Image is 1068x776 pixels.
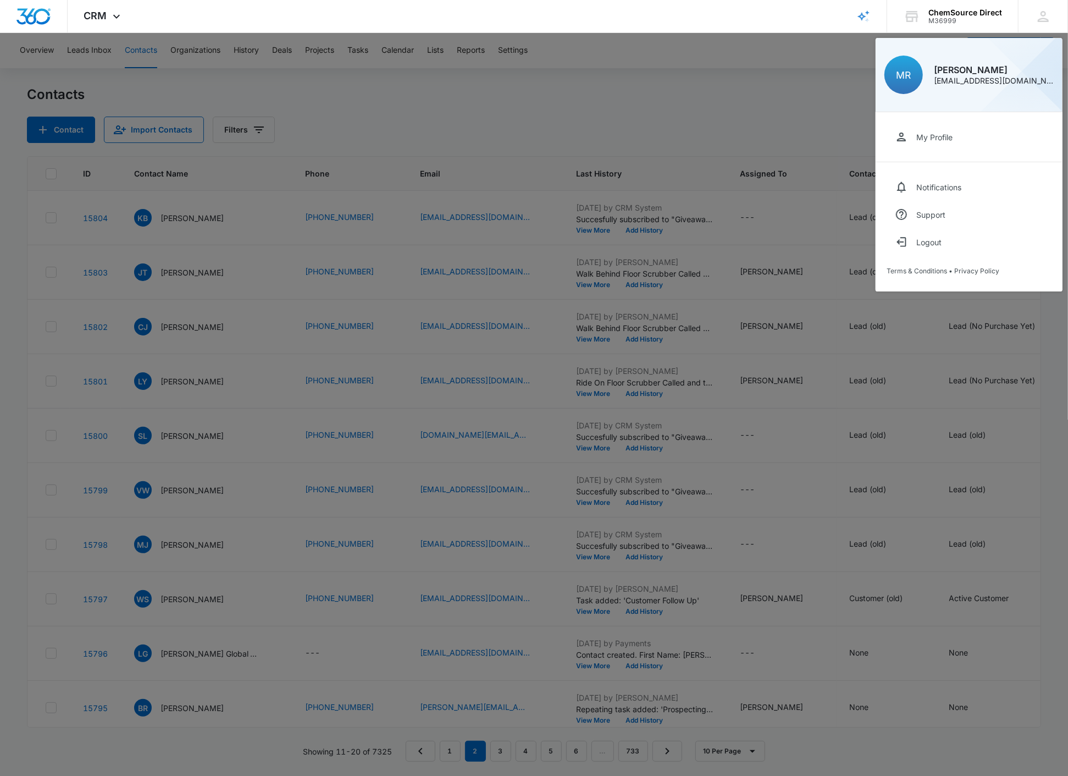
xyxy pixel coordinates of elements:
[916,133,953,142] div: My Profile
[887,267,1052,275] div: •
[887,201,1052,228] a: Support
[887,123,1052,151] a: My Profile
[887,267,947,275] a: Terms & Conditions
[934,77,1054,85] div: [EMAIL_ADDRESS][DOMAIN_NAME]
[887,228,1052,256] button: Logout
[897,69,911,81] span: MR
[928,17,1002,25] div: account id
[84,10,107,21] span: CRM
[916,238,942,247] div: Logout
[954,267,999,275] a: Privacy Policy
[916,210,945,219] div: Support
[934,65,1054,74] div: [PERSON_NAME]
[887,173,1052,201] a: Notifications
[916,183,961,192] div: Notifications
[928,8,1002,17] div: account name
